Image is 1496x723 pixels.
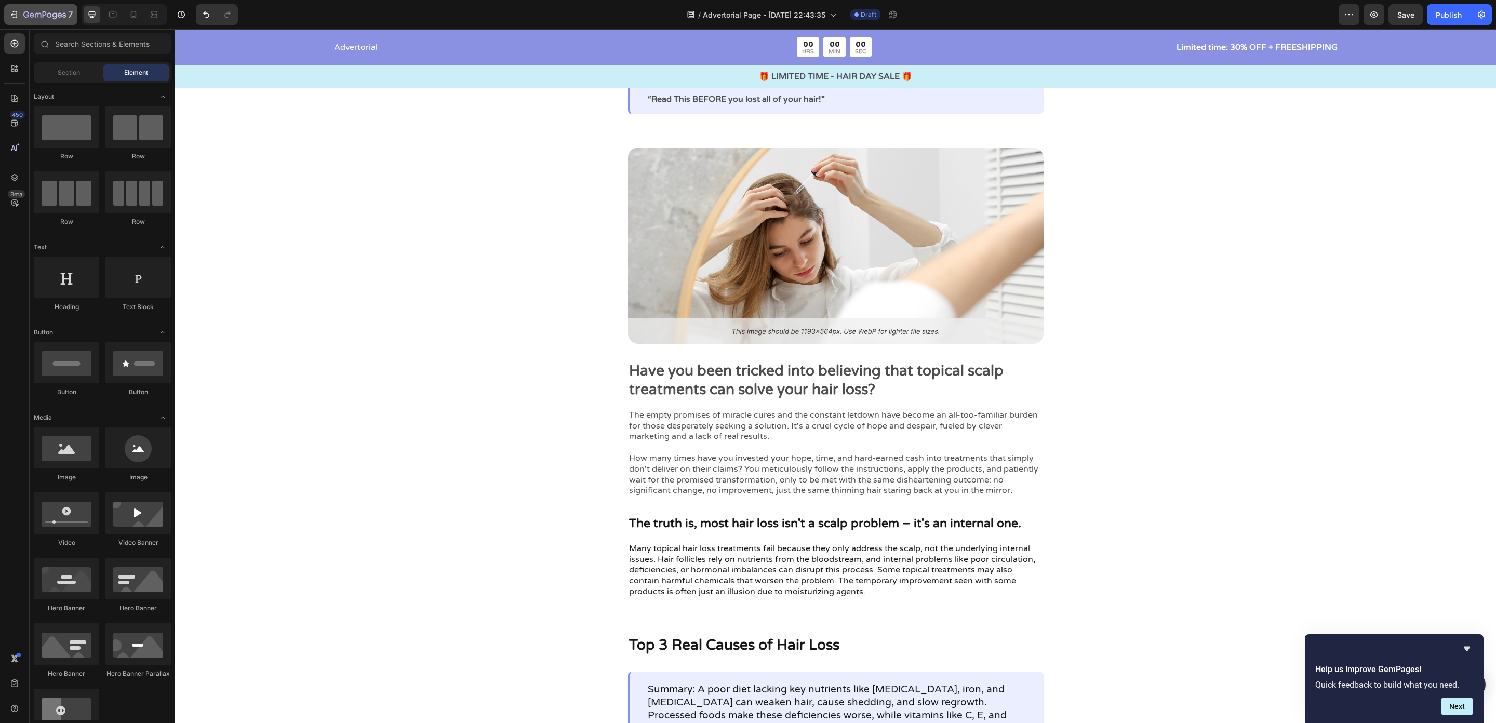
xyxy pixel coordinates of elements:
[454,486,867,504] p: The truth is, most hair loss isn't a scalp problem – it's an internal one.
[1397,10,1414,19] span: Save
[4,4,77,25] button: 7
[68,8,73,21] p: 7
[154,239,171,256] span: Toggle open
[454,608,867,625] p: Top 3 Real Causes of Hair Loss
[454,514,867,568] p: Many topical hair loss treatments fail because they only address the scalp, not the underlying in...
[1436,9,1462,20] div: Publish
[196,4,238,25] div: Undo/Redo
[154,409,171,426] span: Toggle open
[1315,642,1473,715] div: Help us improve GemPages!
[34,413,52,422] span: Media
[1427,4,1471,25] button: Publish
[105,604,171,613] div: Hero Banner
[105,302,171,312] div: Text Block
[861,10,876,19] span: Draft
[34,92,54,101] span: Layout
[58,68,80,77] span: Section
[105,473,171,482] div: Image
[105,217,171,226] div: Row
[34,302,99,312] div: Heading
[105,387,171,397] div: Button
[34,152,99,161] div: Row
[34,217,99,226] div: Row
[34,473,99,482] div: Image
[124,68,148,77] span: Element
[34,243,47,252] span: Text
[1441,698,1473,715] button: Next question
[105,152,171,161] div: Row
[703,9,825,20] span: Advertorial Page - [DATE] 22:43:35
[105,669,171,678] div: Hero Banner Parallax
[34,538,99,547] div: Video
[34,604,99,613] div: Hero Banner
[175,29,1496,723] iframe: Design area
[1315,663,1473,676] h2: Help us improve GemPages!
[8,190,25,198] div: Beta
[1461,642,1473,655] button: Hide survey
[1315,680,1473,690] p: Quick feedback to build what you need.
[454,332,867,370] p: Have you been tricked into believing that topical scalp treatments can solve your hair loss?
[154,88,171,105] span: Toggle open
[154,324,171,341] span: Toggle open
[698,9,701,20] span: /
[34,33,171,54] input: Search Sections & Elements
[1388,4,1423,25] button: Save
[105,538,171,547] div: Video Banner
[34,669,99,678] div: Hero Banner
[10,111,25,119] div: 450
[473,65,851,76] p: “Read This BEFORE you lost all of your hair!”
[34,328,53,337] span: Button
[34,387,99,397] div: Button
[454,381,867,467] p: The empty promises of miracle cures and the constant letdown have become an all-too-familiar burd...
[453,118,869,315] img: gempages_432750572815254551-8e241309-2934-4a82-8ee7-3297b828f1e9.png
